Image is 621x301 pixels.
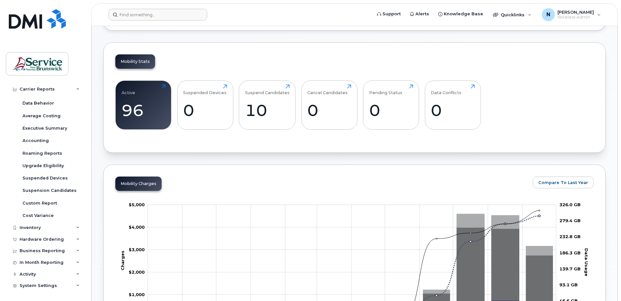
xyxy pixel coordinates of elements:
span: Knowledge Base [444,11,483,17]
button: Compare To Last Year [533,177,594,188]
span: N [546,11,550,19]
div: Suspend Candidates [245,84,290,95]
div: Data Conflicts [431,84,461,95]
g: $0 [129,224,145,230]
tspan: 93.1 GB [559,282,578,287]
div: Suspended Devices [183,84,226,95]
tspan: 139.7 GB [559,266,581,271]
tspan: 232.8 GB [559,234,581,239]
g: $0 [129,247,145,252]
div: Pending Status [369,84,402,95]
a: Support [372,7,405,21]
tspan: $1,000 [129,292,145,297]
span: Alerts [415,11,429,17]
span: Compare To Last Year [538,179,588,186]
tspan: $3,000 [129,247,145,252]
div: Cancel Candidates [307,84,348,95]
div: Nicole Bianchi [537,8,605,21]
tspan: Data Usage [584,248,589,276]
tspan: $5,000 [129,202,145,207]
tspan: 326.0 GB [559,202,581,207]
span: Support [383,11,401,17]
tspan: $2,000 [129,269,145,275]
g: $0 [129,202,145,207]
div: 0 [307,101,351,120]
a: Cancel Candidates0 [307,84,351,126]
a: Pending Status0 [369,84,413,126]
tspan: 279.4 GB [559,218,581,223]
span: Wireless Admin [557,15,594,20]
div: 0 [183,101,227,120]
span: [PERSON_NAME] [557,9,594,15]
g: $0 [129,269,145,275]
a: Active96 [122,84,166,126]
a: Data Conflicts0 [431,84,475,126]
a: Alerts [405,7,434,21]
a: Knowledge Base [434,7,488,21]
a: Suspended Devices0 [183,84,227,126]
tspan: $4,000 [129,224,145,230]
div: 0 [369,101,413,120]
tspan: Charges [120,251,125,270]
g: $0 [129,292,145,297]
div: 96 [122,101,166,120]
a: Suspend Candidates10 [245,84,290,126]
div: Active [122,84,135,95]
span: Quicklinks [501,12,525,17]
div: 0 [431,101,475,120]
input: Find something... [108,9,207,21]
div: Quicklinks [488,8,536,21]
tspan: 186.3 GB [559,250,581,255]
div: 10 [245,101,290,120]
